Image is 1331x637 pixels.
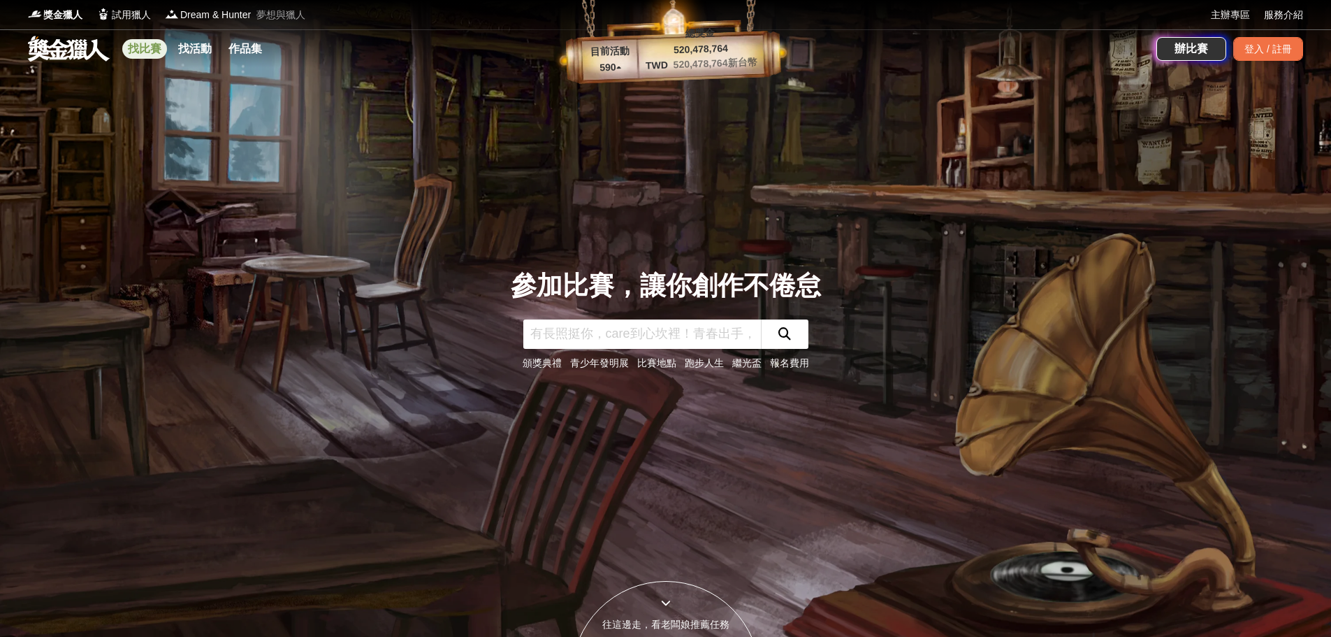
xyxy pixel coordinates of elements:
[572,617,759,632] div: 往這邊走，看老闆娘推薦任務
[570,357,629,368] a: 青少年發明展
[173,39,217,59] a: 找活動
[581,43,638,60] p: 目前活動
[180,8,305,22] span: Dream & Hunter
[223,39,268,59] a: 作品集
[112,8,151,22] span: 試用獵人
[1211,8,1250,22] a: 主辦專區
[637,24,763,43] p: 總獎金
[43,8,82,22] span: 獎金獵人
[685,357,724,368] a: 跑步人生
[165,8,305,22] a: LogoDream & Hunter 夢想與獵人
[637,40,764,73] p: 520,478,764 TWD
[673,56,757,70] font: 520,478,764新台幣
[96,8,151,22] a: Logo試用獵人
[523,357,562,368] a: 頒獎典禮
[1264,8,1303,22] a: 服務介紹
[770,357,809,368] a: 報名費用
[28,8,82,22] a: Logo獎金獵人
[256,9,305,20] font: 夢想與獵人
[122,39,167,59] a: 找比賽
[732,357,762,368] a: 繼光盃
[1233,37,1303,61] div: 登入 / 註冊
[637,357,676,368] a: 比賽地點
[28,7,42,21] img: Logo
[1156,37,1226,61] a: 辦比賽
[511,266,821,306] div: 參加比賽，讓你創作不倦怠
[96,7,110,21] img: Logo
[165,7,179,21] img: Logo
[582,59,639,76] p: 590 ▴
[523,320,761,349] input: 有長照挺你，care到心坎裡！青春出手，拍出照顧 影音徵件活動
